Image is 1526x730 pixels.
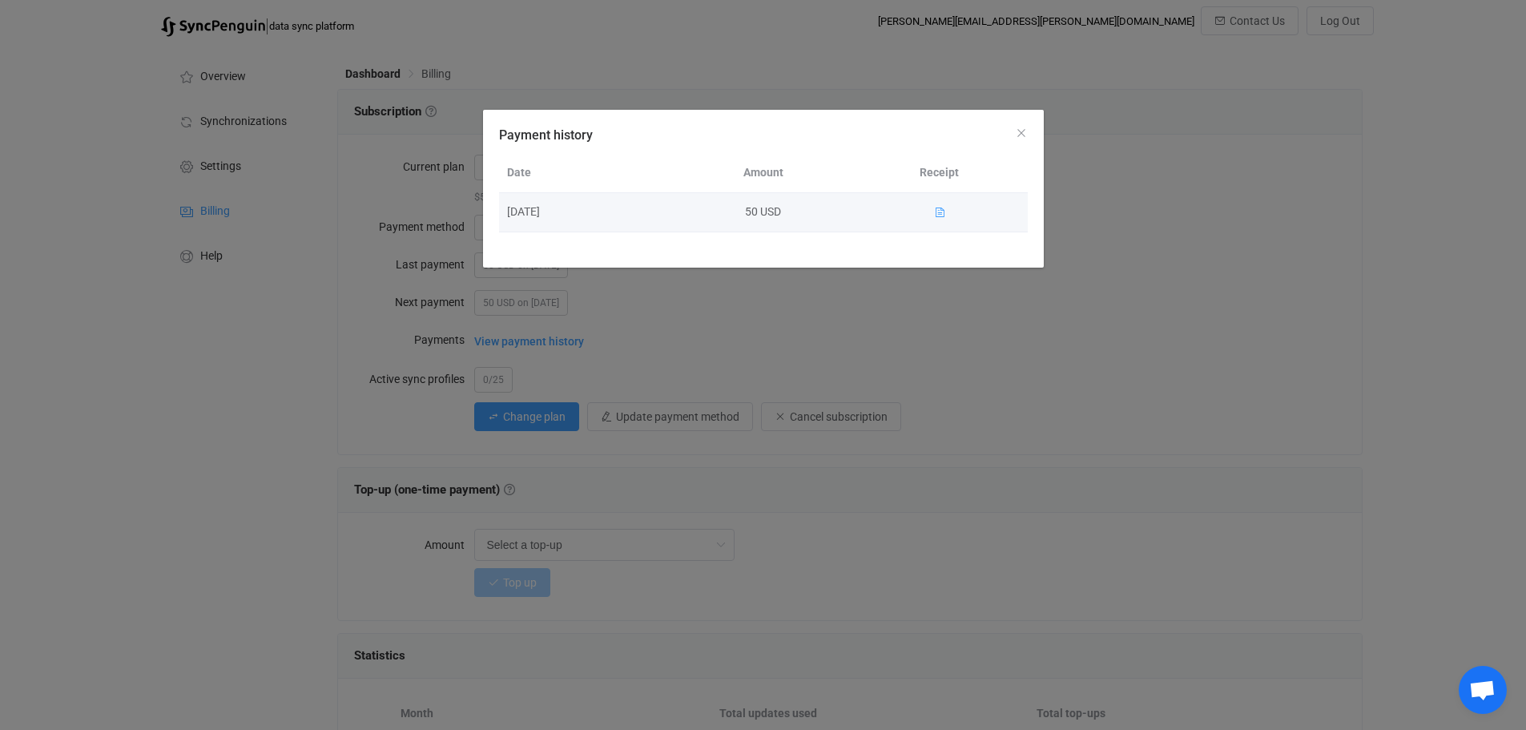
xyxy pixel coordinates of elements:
div: Payment history [483,110,1044,268]
span: Payment history [499,127,593,143]
div: Receipt [852,163,1028,182]
span: 50 USD [745,205,781,218]
div: [DATE] [499,203,675,221]
button: Close [1015,126,1028,141]
a: Open chat [1459,666,1507,714]
div: Date [499,163,675,182]
div: Amount [675,163,852,182]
